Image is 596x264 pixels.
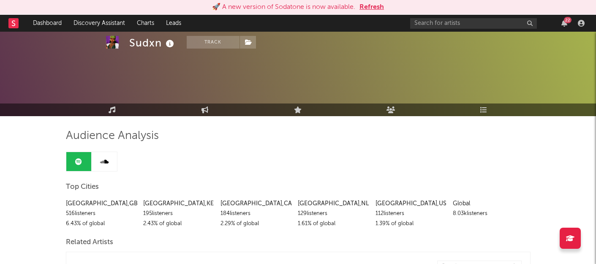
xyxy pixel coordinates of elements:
[160,15,187,32] a: Leads
[27,15,68,32] a: Dashboard
[220,209,291,219] div: 184 listeners
[453,199,524,209] div: Global
[66,131,159,141] span: Audience Analysis
[66,219,137,229] div: 6.43 % of global
[298,199,369,209] div: [GEOGRAPHIC_DATA] , NL
[143,219,214,229] div: 2.43 % of global
[376,219,446,229] div: 1.39 % of global
[66,209,137,219] div: 516 listeners
[187,36,239,49] button: Track
[131,15,160,32] a: Charts
[376,199,446,209] div: [GEOGRAPHIC_DATA] , US
[298,209,369,219] div: 129 listeners
[129,36,176,50] div: Sudxn
[410,18,537,29] input: Search for artists
[564,17,572,23] div: 22
[453,209,524,219] div: 8.03k listeners
[143,199,214,209] div: [GEOGRAPHIC_DATA] , KE
[561,20,567,27] button: 22
[298,219,369,229] div: 1.61 % of global
[220,199,291,209] div: [GEOGRAPHIC_DATA] , CA
[359,2,384,12] button: Refresh
[66,199,137,209] div: [GEOGRAPHIC_DATA] , GB
[143,209,214,219] div: 195 listeners
[66,182,99,192] span: Top Cities
[376,209,446,219] div: 112 listeners
[66,237,113,248] span: Related Artists
[220,219,291,229] div: 2.29 % of global
[212,2,355,12] div: 🚀 A new version of Sodatone is now available.
[68,15,131,32] a: Discovery Assistant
